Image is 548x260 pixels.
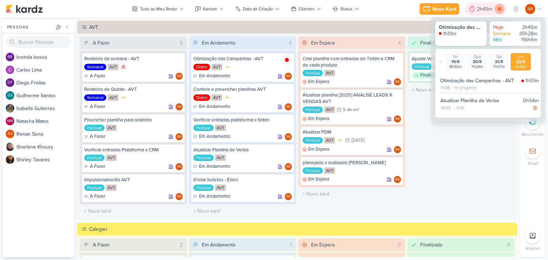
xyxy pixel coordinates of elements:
img: tracking [521,79,524,82]
div: AVT [106,184,117,191]
div: A Fazer [84,133,105,140]
div: 7h24m [468,64,486,69]
p: Em Andamento [199,163,230,170]
div: - [451,105,456,111]
div: in progress [455,84,477,91]
div: Responsável: Rogerio Bispo [176,133,183,140]
div: 2h45m [516,24,537,31]
div: A Fazer [84,163,105,170]
div: Em Espera [303,115,329,123]
div: 22/8 [512,59,529,64]
div: Relatório da semana - AVT [84,56,183,62]
div: R e n a n S e n a [16,130,74,138]
div: S h a r l e n e K h o u r y [16,143,74,151]
div: D i e g o F r e i t a s [16,79,74,87]
div: Diego Freitas [6,78,14,87]
p: A Fazer [90,133,105,140]
div: Em Andamento [193,73,230,80]
div: Atualizar Planilha de Verba [440,97,520,104]
div: AVT [89,24,515,31]
div: Prioridade Média [224,94,231,101]
div: Mês [493,37,514,43]
div: Verificar entradas Plataforma x CRM [84,147,183,153]
div: A Fazer [84,73,105,80]
div: Responsável: Rogerio Bispo [394,146,401,153]
p: Em Andamento [199,103,230,110]
button: Novo Kard [420,3,459,15]
div: Rogerio Bispo [285,133,292,140]
div: AVT [324,106,335,113]
p: RB [528,6,533,12]
div: Pontual [193,184,214,191]
p: RB [177,135,181,139]
div: Novo Kard [432,5,456,13]
div: Responsável: Rogerio Bispo [285,163,292,170]
div: Prioridade Média [224,63,231,71]
div: Rogerio Bispo [176,163,183,170]
div: Relatório de Quinta - AVT [84,86,183,93]
div: Pontual [193,125,214,131]
input: + Novo kard [81,206,186,216]
p: RB [177,75,181,78]
p: Recorrente [522,131,543,137]
input: + Novo kard [191,206,295,216]
div: Ter [447,54,464,59]
div: brenda bosso [6,53,14,61]
div: Otimização das Campanhas - AVT [440,77,518,84]
p: RB [286,165,290,169]
div: 21/8 [490,59,508,64]
input: + Novo kard [300,189,404,199]
div: Em Andamento [193,103,230,110]
div: Diário [193,64,210,70]
div: Prioridade Média [336,137,344,144]
div: Responsável: Rogerio Bispo [176,163,183,170]
p: Em Espera [308,176,329,183]
div: Qua [468,54,486,59]
div: S h i r l e y T a v a r e s [16,156,74,163]
div: Responsável: Rogerio Bispo [176,73,183,80]
div: Em Espera [311,39,335,47]
div: - [451,84,455,91]
div: G u i l h e r m e S a n t o s [16,92,74,99]
div: Rogerio Bispo [176,103,183,110]
div: Rogerio Bispo [285,163,292,170]
input: Buscar Pessoas [6,36,71,48]
div: Rogerio Bispo [176,193,183,200]
div: Em Andamento [202,241,235,249]
div: Em Espera [303,78,329,85]
div: Finalizado [412,72,443,79]
div: Semanal [84,94,106,101]
div: Em Andamento [193,193,230,200]
div: Rogerio Bispo [394,176,401,183]
div: AVT [215,184,226,191]
div: Responsável: Rogerio Bispo [176,103,183,110]
img: Shirley Tavares [6,155,14,164]
p: Email [528,160,538,167]
div: Semana [493,31,514,37]
div: Atualizar planilha [2025] ANALISE LEADS X VENDAS AVT [303,92,401,105]
div: Rogerio Bispo [285,193,292,200]
div: Pontual [303,70,323,76]
div: A Fazer [93,241,110,249]
div: AVT [108,94,118,101]
div: Rogerio Bispo [176,133,183,140]
div: 5 [177,39,186,47]
div: 19/8 [447,59,464,64]
p: RB [395,80,400,84]
img: Isabella Gutierres [6,104,14,113]
div: Calegari [89,225,515,233]
div: Em Espera [303,176,329,183]
div: Rogerio Bispo [394,115,401,123]
div: Pessoas [6,24,54,30]
div: Otimização das Campanhas - AVT [439,24,483,31]
div: 5 de set [343,108,359,112]
div: Responsável: Rogerio Bispo [285,103,292,110]
input: + Novo kard [409,85,513,95]
div: Prioridade Média [120,94,127,101]
div: AVT [106,155,117,161]
p: A Fazer [90,103,105,110]
div: 1h51m [526,77,539,84]
div: 2h45m [477,5,494,13]
div: 0 [504,241,513,249]
div: Atualizar PDM [303,129,401,135]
